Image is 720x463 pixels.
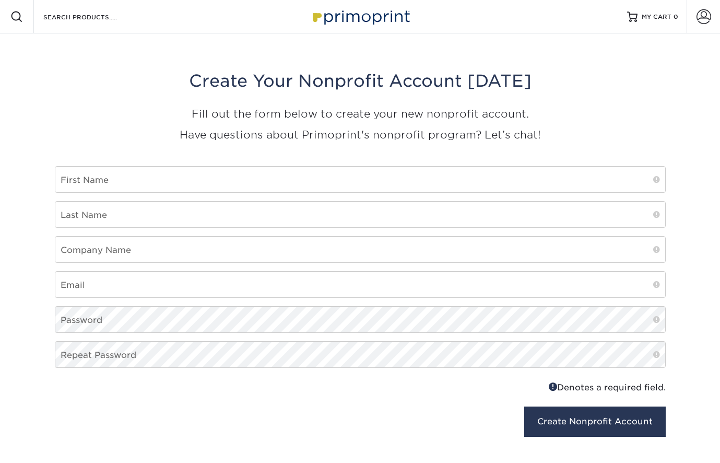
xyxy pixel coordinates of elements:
p: Fill out the form below to create your new nonprofit account. Have questions about Primoprint's n... [55,103,666,145]
img: Primoprint [308,5,412,28]
input: SEARCH PRODUCTS..... [42,10,144,23]
div: Denotes a required field. [368,380,666,394]
span: MY CART [642,13,671,21]
h3: Create Your Nonprofit Account [DATE] [55,71,666,91]
button: Create Nonprofit Account [524,407,666,437]
span: 0 [674,13,678,20]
